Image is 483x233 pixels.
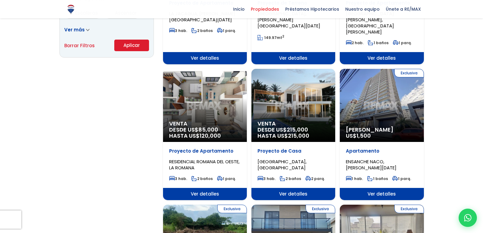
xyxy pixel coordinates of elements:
[251,69,335,200] a: Venta DESDE US$215,000 HASTA US$215,000 Proyecto de Casa [GEOGRAPHIC_DATA], [GEOGRAPHIC_DATA] 3 h...
[248,5,282,14] span: Propiedades
[257,121,329,127] span: Venta
[280,176,301,181] span: 2 baños
[282,34,284,39] sup: 2
[257,133,329,139] span: HASTA US$
[392,176,411,181] span: 1 parq.
[346,158,396,171] span: ENSANCHE NACO, [PERSON_NAME][DATE]
[393,40,412,45] span: 1 parq.
[346,132,371,139] span: US$
[169,176,187,181] span: 3 hab.
[342,5,383,14] span: Nuestro equipo
[306,205,335,213] span: Exclusiva
[230,5,248,14] span: Inicio
[169,121,241,127] span: Venta
[346,10,394,35] span: [GEOGRAPHIC_DATA][PERSON_NAME], [GEOGRAPHIC_DATA][PERSON_NAME]
[64,26,90,33] a: Ver más
[251,188,335,200] span: Ver detalles
[340,52,424,64] span: Ver detalles
[217,28,236,33] span: 1 parq.
[383,5,424,14] span: Únete a RE/MAX
[163,52,247,64] span: Ver detalles
[394,69,424,77] span: Exclusiva
[287,126,308,133] span: 215,000
[257,176,275,181] span: 3 hab.
[288,132,309,139] span: 215,000
[346,148,417,154] p: Apartamento
[198,126,218,133] span: 85,000
[357,132,371,139] span: 1,500
[66,4,76,15] img: Logo de REMAX
[305,176,325,181] span: 2 parq.
[191,28,213,33] span: 2 baños
[169,127,241,139] span: DESDE US$
[169,28,187,33] span: 3 hab.
[200,132,221,139] span: 120,000
[163,188,247,200] span: Ver detalles
[257,10,320,29] span: [GEOGRAPHIC_DATA], [PERSON_NAME][GEOGRAPHIC_DATA][DATE]
[257,148,329,154] p: Proyecto de Casa
[257,127,329,139] span: DESDE US$
[114,40,149,51] button: Aplicar
[169,148,241,154] p: Proyecto de Apartamento
[257,158,307,171] span: [GEOGRAPHIC_DATA], [GEOGRAPHIC_DATA]
[394,205,424,213] span: Exclusiva
[367,176,388,181] span: 1 baños
[169,133,241,139] span: HASTA US$
[368,40,389,45] span: 1 baños
[191,176,213,181] span: 2 baños
[169,158,240,171] span: RESIDENCIAL ROMANA DEL OESTE, LA ROMANA
[282,5,342,14] span: Préstamos Hipotecarios
[64,42,95,49] a: Borrar Filtros
[217,205,247,213] span: Exclusiva
[163,69,247,200] a: Venta DESDE US$85,000 HASTA US$120,000 Proyecto de Apartamento RESIDENCIAL ROMANA DEL OESTE, LA R...
[346,176,363,181] span: 1 hab.
[346,127,417,133] span: [PERSON_NAME]
[340,188,424,200] span: Ver detalles
[251,52,335,64] span: Ver detalles
[64,26,85,33] span: Ver más
[217,176,236,181] span: 1 parq.
[346,40,364,45] span: 2 hab.
[340,69,424,200] a: Exclusiva [PERSON_NAME] US$1,500 Apartamento ENSANCHE NACO, [PERSON_NAME][DATE] 1 hab. 1 baños 1 ...
[264,35,277,40] span: 149.97
[257,35,284,40] span: mt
